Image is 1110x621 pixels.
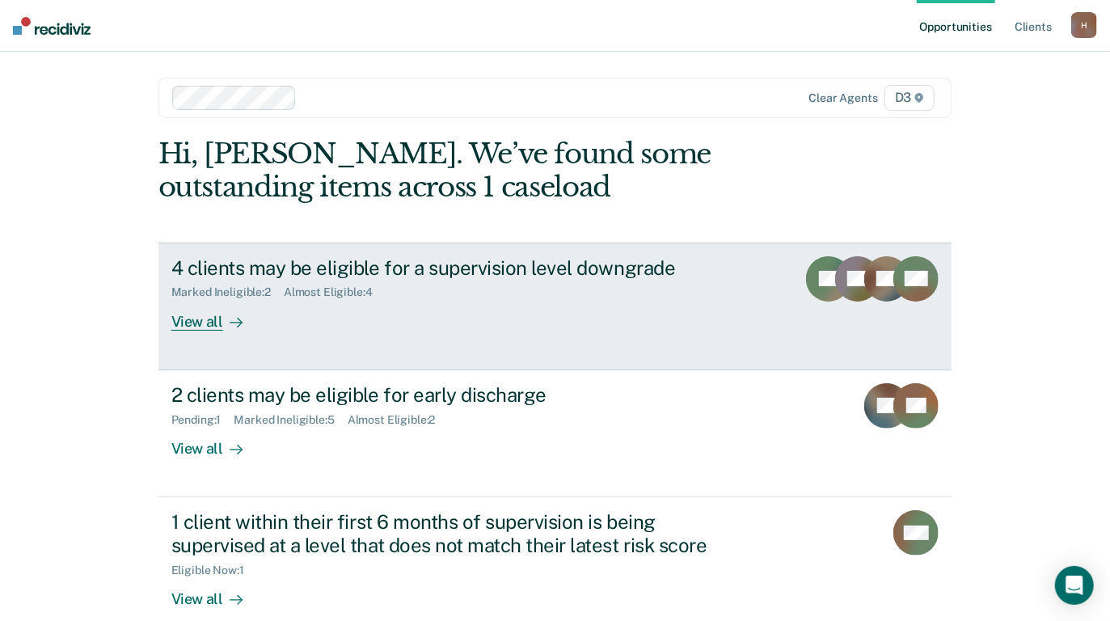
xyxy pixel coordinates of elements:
div: View all [171,577,262,608]
a: 4 clients may be eligible for a supervision level downgradeMarked Ineligible:2Almost Eligible:4Vi... [158,243,952,370]
div: Almost Eligible : 4 [284,285,386,299]
div: 1 client within their first 6 months of supervision is being supervised at a level that does not ... [171,510,739,557]
div: View all [171,426,262,458]
div: Hi, [PERSON_NAME]. We’ve found some outstanding items across 1 caseload [158,137,793,204]
div: Marked Ineligible : 5 [234,413,347,427]
div: View all [171,299,262,331]
img: Recidiviz [13,17,91,35]
a: 2 clients may be eligible for early dischargePending:1Marked Ineligible:5Almost Eligible:2View all [158,370,952,497]
div: Open Intercom Messenger [1055,566,1094,605]
div: Eligible Now : 1 [171,564,257,577]
div: Marked Ineligible : 2 [171,285,284,299]
div: Almost Eligible : 2 [348,413,449,427]
div: Pending : 1 [171,413,234,427]
div: Clear agents [808,91,877,105]
div: 4 clients may be eligible for a supervision level downgrade [171,256,739,280]
div: 2 clients may be eligible for early discharge [171,383,739,407]
button: H [1071,12,1097,38]
span: D3 [884,85,935,111]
